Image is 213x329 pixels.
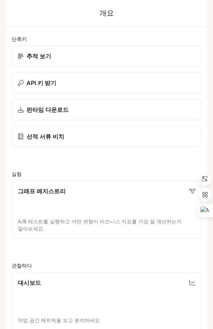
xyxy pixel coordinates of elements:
a: 선적 서류 비치 [12,126,201,147]
font: 개요 [99,8,114,17]
font: 단축키 [12,36,27,42]
font: 작업 공간 메트릭을 보고 분석하세요 [18,317,100,323]
font: 관찰하다 [12,262,32,269]
font: 실험 [12,171,22,177]
font: 그래프 레지스트리 [18,187,66,195]
font: 대시보드 [18,279,41,286]
a: 그래프 레지스트리A/B 테스트를 실행하고 어떤 변형이 비즈니스 지표를 가장 잘 개선하는지 알아보세요. [12,181,201,239]
font: API 키 받기 [26,79,56,87]
font: 선적 서류 비치 [26,133,64,140]
font: A/B 테스트를 실행하고 어떤 변형이 비즈니스 지표를 가장 잘 개선하는지 알아보세요. [18,218,182,232]
a: 런타임 다운로드 [12,99,201,120]
font: 추적 보기 [26,52,51,60]
font: 런타임 다운로드 [26,106,69,113]
button: API 키 받기 [12,72,201,93]
a: 추적 보기 [12,46,201,67]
